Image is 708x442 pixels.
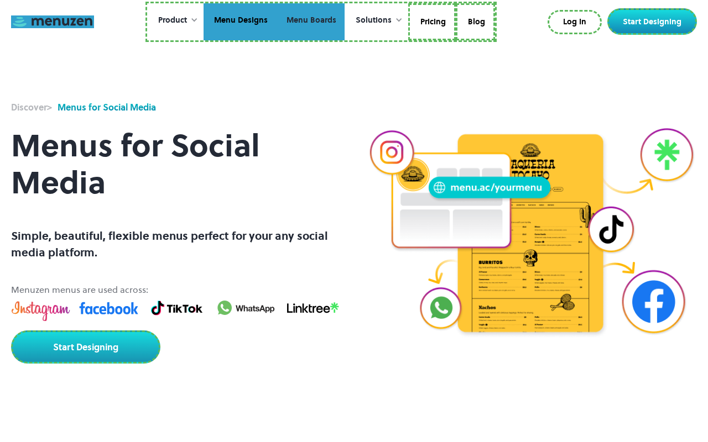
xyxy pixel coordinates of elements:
div: Solutions [345,3,408,38]
a: Menu Designs [204,3,276,41]
div: Solutions [356,14,392,27]
div: Menus for Social Media [58,101,156,114]
h1: Menus for Social Media [11,114,343,214]
strong: Discover [11,101,47,113]
a: Start Designing [11,330,160,364]
a: Pricing [408,3,456,41]
a: Blog [456,3,495,41]
div: > [11,101,52,114]
p: Simple, beautiful, flexible menus perfect for your any social media platform. [11,228,343,261]
div: Menuzen menus are used across: [11,283,343,296]
a: Start Designing [607,8,697,35]
div: Product [147,3,204,38]
a: Log In [548,10,602,34]
div: Product [158,14,187,27]
a: Menu Boards [276,3,345,41]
